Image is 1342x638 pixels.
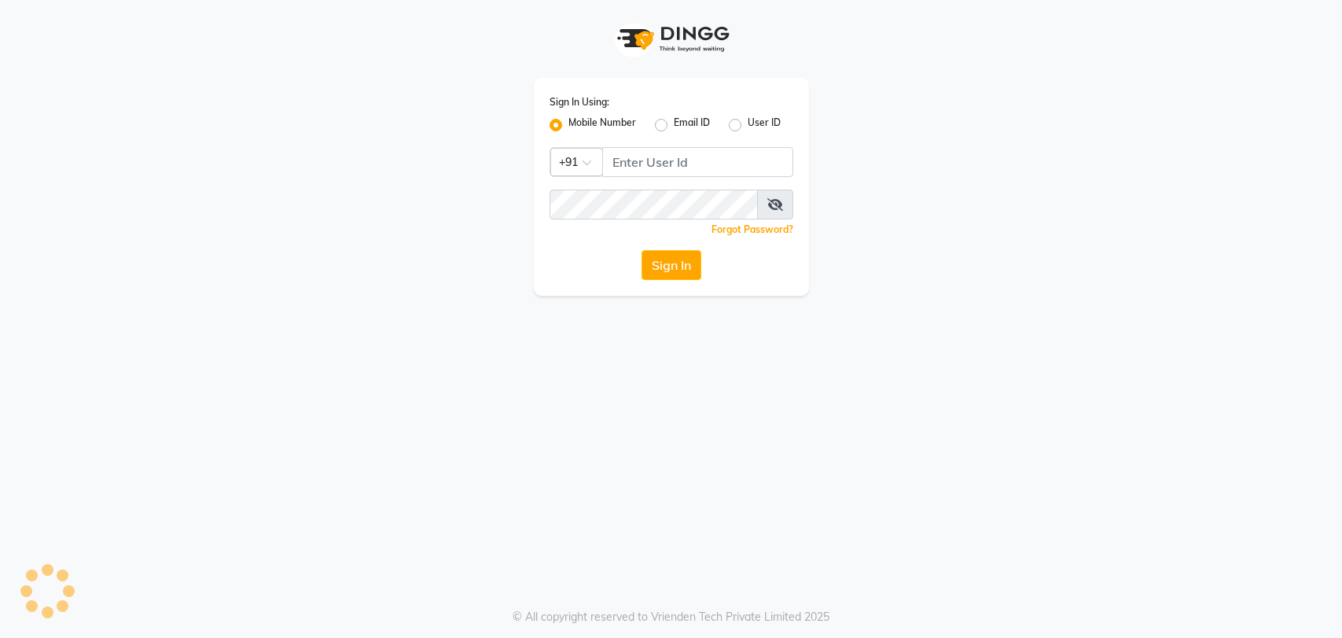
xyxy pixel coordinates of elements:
label: Sign In Using: [550,95,609,109]
label: Mobile Number [568,116,636,135]
label: User ID [748,116,781,135]
label: Email ID [674,116,710,135]
input: Username [602,147,793,177]
img: logo1.svg [608,16,734,62]
button: Sign In [642,250,701,280]
a: Forgot Password? [711,223,793,235]
input: Username [550,190,758,219]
